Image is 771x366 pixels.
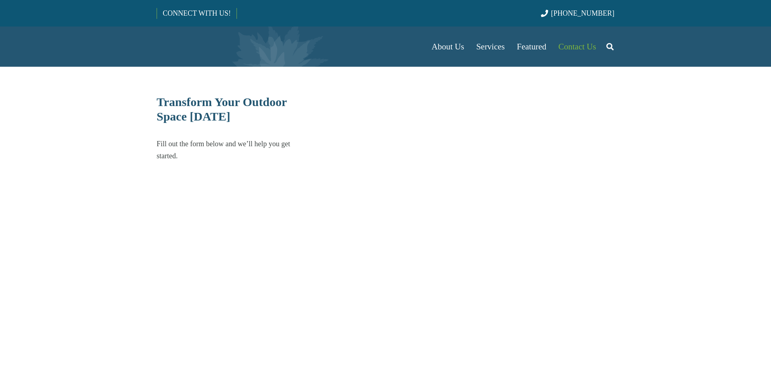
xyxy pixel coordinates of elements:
p: Fill out the form below and we’ll help you get started. [157,138,306,162]
a: [PHONE_NUMBER] [541,9,614,17]
a: Search [602,37,618,57]
a: Services [470,27,511,67]
a: Contact Us [553,27,602,67]
span: Featured [517,42,546,51]
span: Transform Your Outdoor Space [DATE] [157,95,287,123]
span: Services [476,42,505,51]
a: CONNECT WITH US! [157,4,236,23]
a: Featured [511,27,552,67]
span: Contact Us [559,42,596,51]
a: About Us [426,27,470,67]
a: Borst-Logo [157,31,290,63]
span: About Us [432,42,464,51]
span: [PHONE_NUMBER] [551,9,614,17]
